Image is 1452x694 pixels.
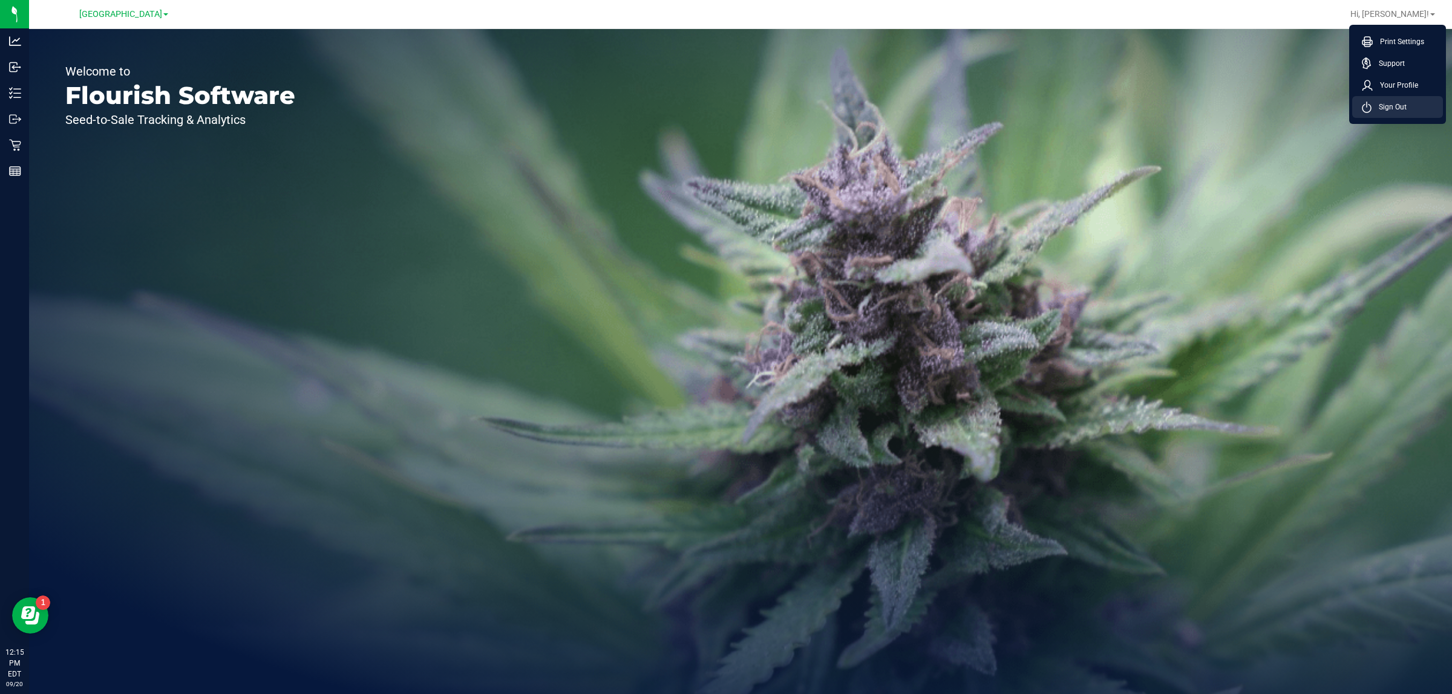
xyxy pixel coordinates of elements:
[1372,101,1407,113] span: Sign Out
[65,114,295,126] p: Seed-to-Sale Tracking & Analytics
[79,9,162,19] span: [GEOGRAPHIC_DATA]
[9,139,21,151] inline-svg: Retail
[12,597,48,634] iframe: Resource center
[1352,96,1443,118] li: Sign Out
[9,35,21,47] inline-svg: Analytics
[1362,57,1438,70] a: Support
[1373,79,1418,91] span: Your Profile
[36,595,50,610] iframe: Resource center unread badge
[9,113,21,125] inline-svg: Outbound
[9,165,21,177] inline-svg: Reports
[1372,57,1405,70] span: Support
[9,87,21,99] inline-svg: Inventory
[65,65,295,77] p: Welcome to
[1350,9,1429,19] span: Hi, [PERSON_NAME]!
[65,83,295,108] p: Flourish Software
[9,61,21,73] inline-svg: Inbound
[1373,36,1424,48] span: Print Settings
[5,679,24,689] p: 09/20
[5,647,24,679] p: 12:15 PM EDT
